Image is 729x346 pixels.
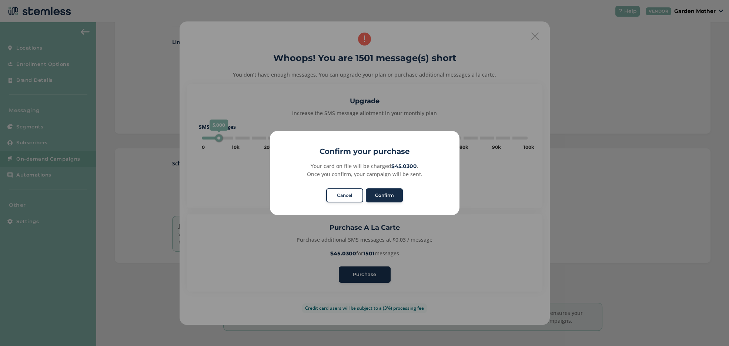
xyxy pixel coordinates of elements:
button: Cancel [326,188,363,202]
div: Your card on file will be charged . Once you confirm, your campaign will be sent. [278,162,451,178]
iframe: Chat Widget [692,310,729,346]
strong: $45.0300 [391,163,417,169]
h2: Confirm your purchase [270,146,459,157]
button: Confirm [366,188,403,202]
